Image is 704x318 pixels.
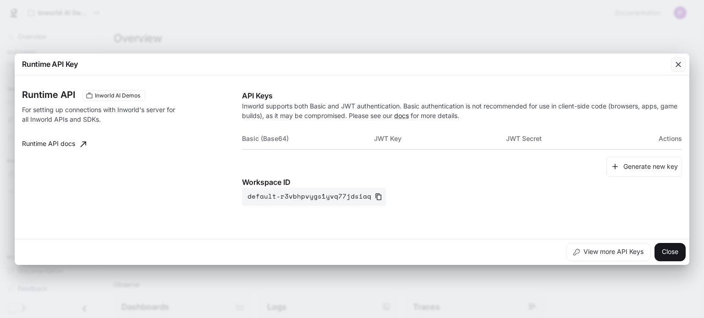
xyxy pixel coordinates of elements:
[91,92,144,100] span: Inworld AI Demos
[242,128,374,150] th: Basic (Base64)
[82,90,145,101] div: These keys will apply to your current workspace only
[242,177,682,188] p: Workspace ID
[654,243,686,261] button: Close
[606,157,682,177] button: Generate new key
[242,188,386,206] button: default-r3vbhpvygs1yvq77jdsiaq
[374,128,506,150] th: JWT Key
[242,101,682,120] p: Inworld supports both Basic and JWT authentication. Basic authentication is not recommended for u...
[22,105,181,124] p: For setting up connections with Inworld's server for all Inworld APIs and SDKs.
[242,90,682,101] p: API Keys
[638,128,682,150] th: Actions
[506,128,638,150] th: JWT Secret
[22,59,78,70] p: Runtime API Key
[394,112,409,119] a: docs
[18,135,90,153] a: Runtime API docs
[566,243,651,261] button: View more API Keys
[22,90,75,99] h3: Runtime API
